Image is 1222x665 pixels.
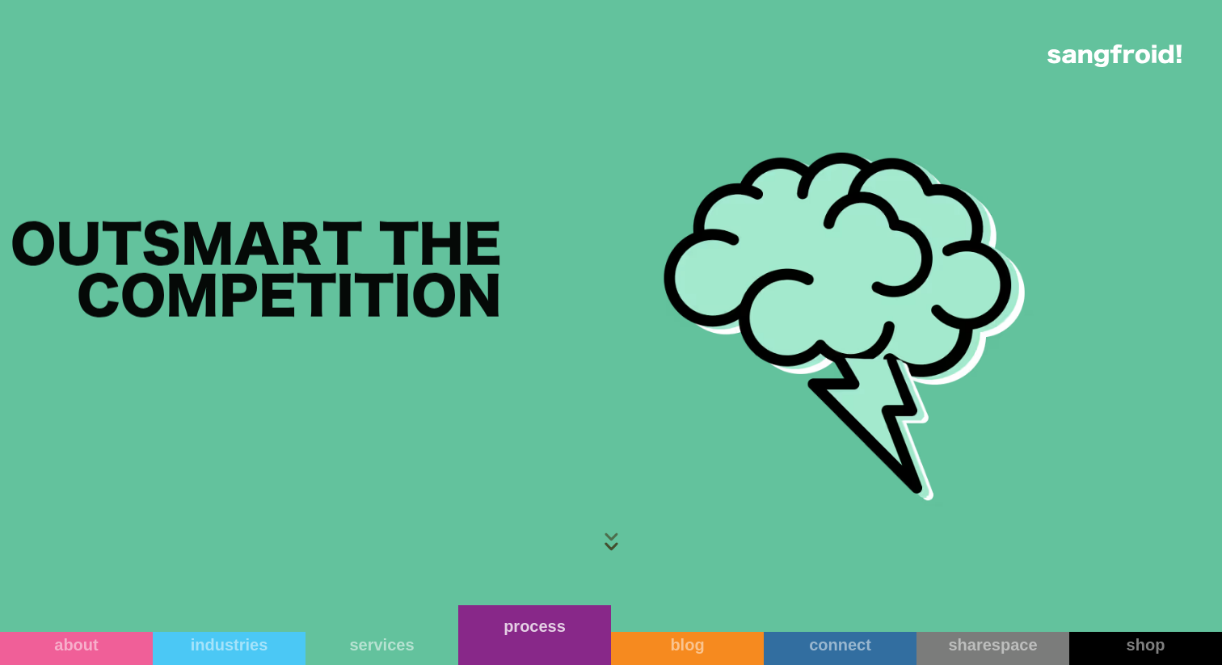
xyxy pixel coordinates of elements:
[611,632,764,665] a: blog
[611,635,764,654] div: blog
[153,632,305,665] a: industries
[153,635,305,654] div: industries
[917,632,1069,665] a: sharespace
[458,617,611,636] div: process
[764,635,917,654] div: connect
[305,635,458,654] div: services
[458,605,611,665] a: process
[628,305,676,314] a: privacy policy
[305,632,458,665] a: services
[1069,635,1222,654] div: shop
[1069,632,1222,665] a: shop
[764,632,917,665] a: connect
[917,635,1069,654] div: sharespace
[1047,44,1182,67] img: logo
